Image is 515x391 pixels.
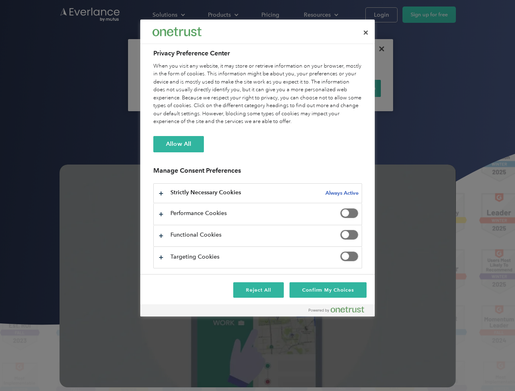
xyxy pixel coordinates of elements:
button: Confirm My Choices [290,282,367,298]
div: When you visit any website, it may store or retrieve information on your browser, mostly in the f... [153,62,362,126]
div: Privacy Preference Center [140,20,375,316]
h3: Manage Consent Preferences [153,167,362,179]
input: Submit [60,48,101,66]
div: Everlance [153,24,201,40]
button: Reject All [233,282,284,298]
div: Preference center [140,20,375,316]
a: Powered by OneTrust Opens in a new Tab [309,306,371,316]
button: Allow All [153,136,204,152]
h2: Privacy Preference Center [153,48,362,58]
button: Close [357,24,375,42]
img: Powered by OneTrust Opens in a new Tab [309,306,364,313]
img: Everlance [153,27,201,36]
